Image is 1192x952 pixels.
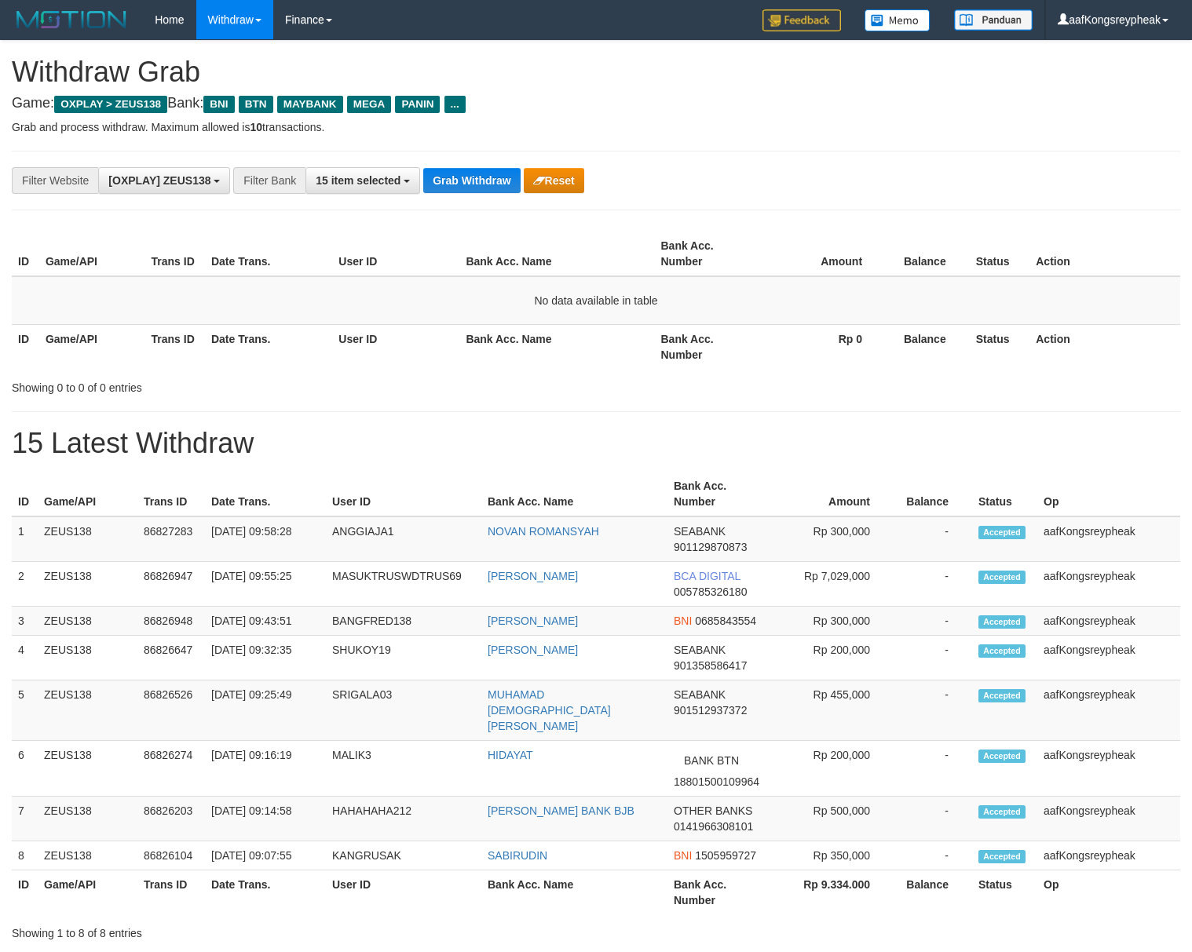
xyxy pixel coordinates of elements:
button: 15 item selected [305,167,420,194]
h1: 15 Latest Withdraw [12,428,1180,459]
td: 7 [12,797,38,841]
img: MOTION_logo.png [12,8,131,31]
th: Game/API [38,472,137,516]
span: MEGA [347,96,392,113]
button: Reset [524,168,584,193]
td: - [894,741,972,797]
td: 86826104 [137,841,205,870]
th: Balance [894,870,972,915]
th: Trans ID [137,870,205,915]
th: Date Trans. [205,232,332,276]
div: Showing 1 to 8 of 8 entries [12,919,485,941]
td: 86826274 [137,741,205,797]
th: Bank Acc. Number [667,870,775,915]
td: - [894,562,972,607]
td: ZEUS138 [38,741,137,797]
td: ZEUS138 [38,636,137,680]
th: Status [972,472,1037,516]
span: BNI [674,849,692,862]
th: Action [1029,232,1180,276]
td: Rp 350,000 [775,841,894,870]
td: 1 [12,516,38,562]
div: Showing 0 to 0 of 0 entries [12,374,485,396]
span: Accepted [978,750,1026,763]
th: Op [1037,870,1180,915]
th: User ID [326,472,481,516]
th: User ID [332,324,459,369]
span: OTHER BANKS [674,804,752,817]
span: 15 item selected [316,174,400,187]
td: aafKongsreypheak [1037,607,1180,636]
h4: Game: Bank: [12,96,1180,111]
span: BTN [239,96,273,113]
span: Copy 005785326180 to clipboard [674,585,747,598]
span: Accepted [978,850,1026,863]
td: 86826203 [137,797,205,841]
th: Date Trans. [205,324,332,369]
span: Copy 0685843554 to clipboard [695,615,756,627]
span: BANK BTN [674,747,749,774]
span: Accepted [978,526,1026,539]
th: Bank Acc. Number [667,472,775,516]
td: 5 [12,680,38,741]
th: Amount [760,232,886,276]
a: MUHAMAD [DEMOGRAPHIC_DATA][PERSON_NAME] [488,688,611,732]
th: Date Trans. [205,870,326,915]
th: Trans ID [137,472,205,516]
span: Copy 901358586417 to clipboard [674,659,747,672]
td: ZEUS138 [38,841,137,870]
span: SEABANK [674,688,726,701]
th: Game/API [39,324,145,369]
td: Rp 455,000 [775,680,894,741]
td: [DATE] 09:25:49 [205,680,326,741]
th: Bank Acc. Name [459,232,654,276]
th: Status [972,870,1037,915]
td: - [894,680,972,741]
td: 86826947 [137,562,205,607]
td: - [894,636,972,680]
th: Game/API [39,232,145,276]
td: aafKongsreypheak [1037,680,1180,741]
span: Accepted [978,644,1026,658]
th: Trans ID [145,324,205,369]
span: Accepted [978,571,1026,584]
td: aafKongsreypheak [1037,841,1180,870]
a: [PERSON_NAME] [488,644,578,656]
td: BANGFRED138 [326,607,481,636]
td: 86827283 [137,516,205,562]
span: Accepted [978,805,1026,819]
td: 6 [12,741,38,797]
td: 4 [12,636,38,680]
th: Balance [894,472,972,516]
a: SABIRUDIN [488,849,547,862]
a: [PERSON_NAME] [488,615,578,627]
td: Rp 200,000 [775,741,894,797]
span: Accepted [978,689,1026,702]
span: [OXPLAY] ZEUS138 [108,174,210,187]
th: Bank Acc. Name [481,472,667,516]
div: Filter Website [12,167,98,194]
span: Copy 0141966308101 to clipboard [674,820,753,833]
th: Action [1029,324,1180,369]
span: SEABANK [674,644,726,656]
td: ZEUS138 [38,797,137,841]
th: Balance [886,324,970,369]
td: 86826948 [137,607,205,636]
th: Balance [886,232,970,276]
th: Bank Acc. Number [655,232,760,276]
div: Filter Bank [233,167,305,194]
td: Rp 300,000 [775,607,894,636]
td: [DATE] 09:58:28 [205,516,326,562]
span: BNI [674,615,692,627]
th: Rp 0 [760,324,886,369]
a: HIDAYAT [488,749,533,761]
th: Op [1037,472,1180,516]
td: MALIK3 [326,741,481,797]
td: - [894,841,972,870]
th: ID [12,472,38,516]
td: 86826526 [137,680,205,741]
td: aafKongsreypheak [1037,562,1180,607]
td: ANGGIAJA1 [326,516,481,562]
span: PANIN [395,96,440,113]
span: SEABANK [674,525,726,538]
